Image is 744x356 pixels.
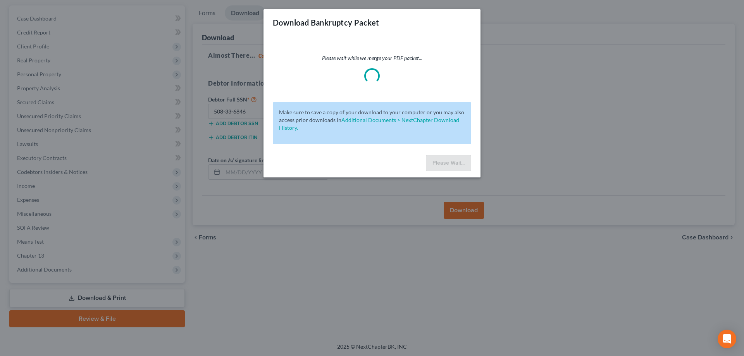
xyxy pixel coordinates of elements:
[273,17,379,28] h3: Download Bankruptcy Packet
[432,160,465,166] span: Please Wait...
[279,108,465,132] p: Make sure to save a copy of your download to your computer or you may also access prior downloads in
[426,155,471,171] button: Please Wait...
[279,117,459,131] a: Additional Documents > NextChapter Download History.
[718,330,736,348] div: Open Intercom Messenger
[273,54,471,62] p: Please wait while we merge your PDF packet...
